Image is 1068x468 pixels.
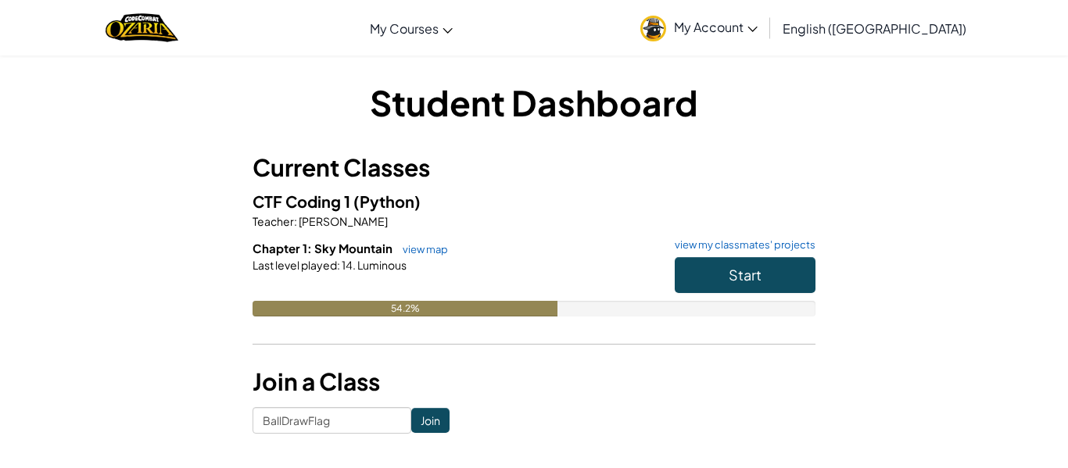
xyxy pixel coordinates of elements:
a: view map [395,243,448,255]
span: Chapter 1: Sky Mountain [253,241,395,255]
span: Last level played [253,258,337,272]
span: CTF Coding 1 [253,191,353,211]
img: avatar [640,16,666,41]
span: My Account [674,19,758,35]
input: <Enter Class Code> [253,407,411,434]
span: My Courses [370,20,439,37]
div: 54.2% [253,301,557,316]
span: : [294,214,297,228]
span: Start [729,266,762,284]
span: (Python) [353,191,421,211]
a: view my classmates' projects [667,240,815,250]
span: [PERSON_NAME] [297,214,388,228]
span: Teacher [253,214,294,228]
a: English ([GEOGRAPHIC_DATA]) [775,7,974,49]
input: Join [411,408,450,433]
span: : [337,258,340,272]
h1: Student Dashboard [253,78,815,127]
button: Start [675,257,815,293]
span: English ([GEOGRAPHIC_DATA]) [783,20,966,37]
span: Luminous [356,258,407,272]
a: My Courses [362,7,461,49]
img: Home [106,12,178,44]
span: 14. [340,258,356,272]
a: My Account [633,3,765,52]
h3: Current Classes [253,150,815,185]
h3: Join a Class [253,364,815,399]
a: Ozaria by CodeCombat logo [106,12,178,44]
